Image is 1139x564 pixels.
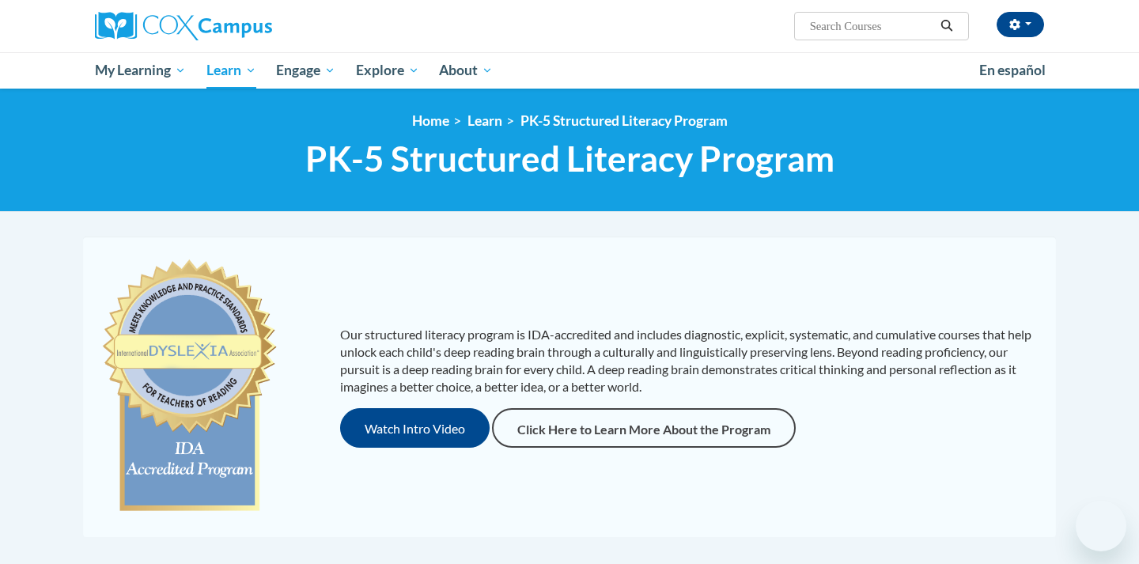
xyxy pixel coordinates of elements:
[808,17,935,36] input: Search Courses
[356,61,419,80] span: Explore
[935,17,959,36] button: Search
[206,61,256,80] span: Learn
[95,12,395,40] a: Cox Campus
[979,62,1046,78] span: En español
[346,52,429,89] a: Explore
[340,326,1040,396] p: Our structured literacy program is IDA-accredited and includes diagnostic, explicit, systematic, ...
[520,112,728,129] a: PK-5 Structured Literacy Program
[969,54,1056,87] a: En español
[276,61,335,80] span: Engage
[412,112,449,129] a: Home
[95,12,272,40] img: Cox Campus
[340,408,490,448] button: Watch Intro Video
[85,52,196,89] a: My Learning
[1076,501,1126,551] iframe: Button to launch messaging window
[467,112,502,129] a: Learn
[439,61,493,80] span: About
[95,61,186,80] span: My Learning
[997,12,1044,37] button: Account Settings
[71,52,1068,89] div: Main menu
[305,138,834,180] span: PK-5 Structured Literacy Program
[492,408,796,448] a: Click Here to Learn More About the Program
[266,52,346,89] a: Engage
[99,252,280,521] img: c477cda6-e343-453b-bfce-d6f9e9818e1c.png
[196,52,267,89] a: Learn
[429,52,504,89] a: About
